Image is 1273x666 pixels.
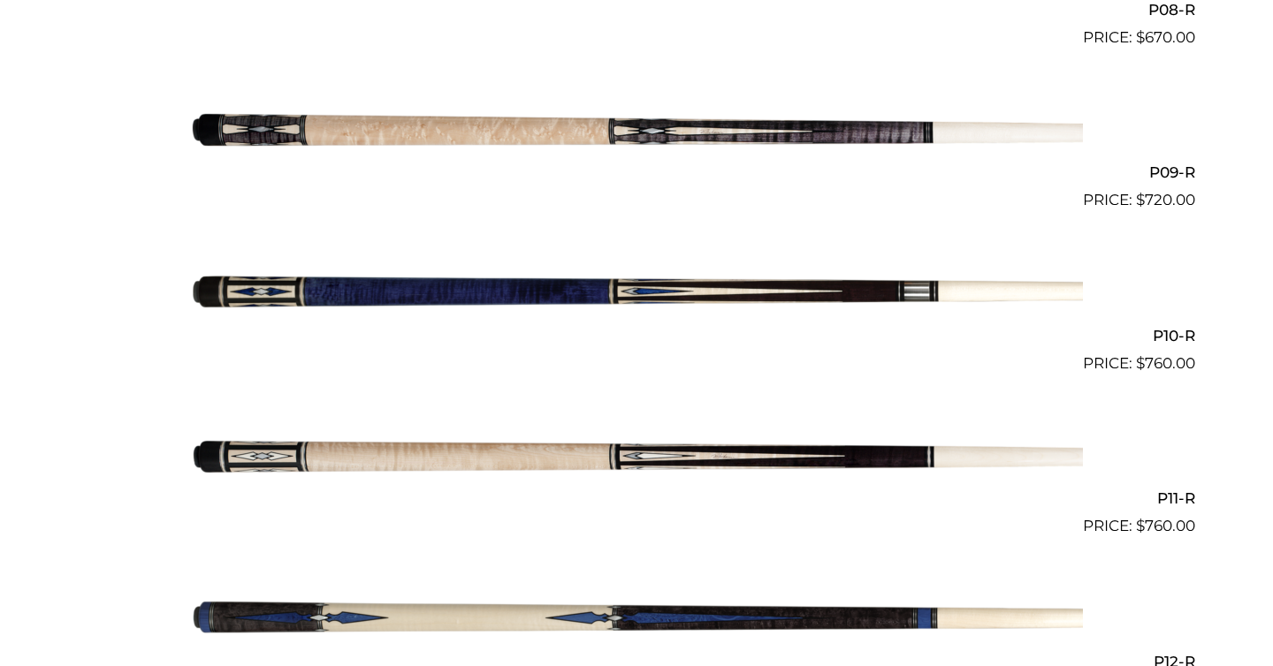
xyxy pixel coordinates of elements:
bdi: 720.00 [1136,191,1195,208]
span: $ [1136,28,1145,46]
h2: P09-R [78,156,1195,189]
bdi: 760.00 [1136,354,1195,372]
img: P11-R [190,382,1083,531]
bdi: 670.00 [1136,28,1195,46]
span: $ [1136,191,1145,208]
h2: P11-R [78,482,1195,515]
img: P10-R [190,219,1083,367]
bdi: 760.00 [1136,517,1195,534]
span: $ [1136,517,1145,534]
img: P09-R [190,57,1083,205]
a: P09-R $720.00 [78,57,1195,212]
span: $ [1136,354,1145,372]
a: P11-R $760.00 [78,382,1195,538]
a: P10-R $760.00 [78,219,1195,375]
h2: P10-R [78,319,1195,352]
